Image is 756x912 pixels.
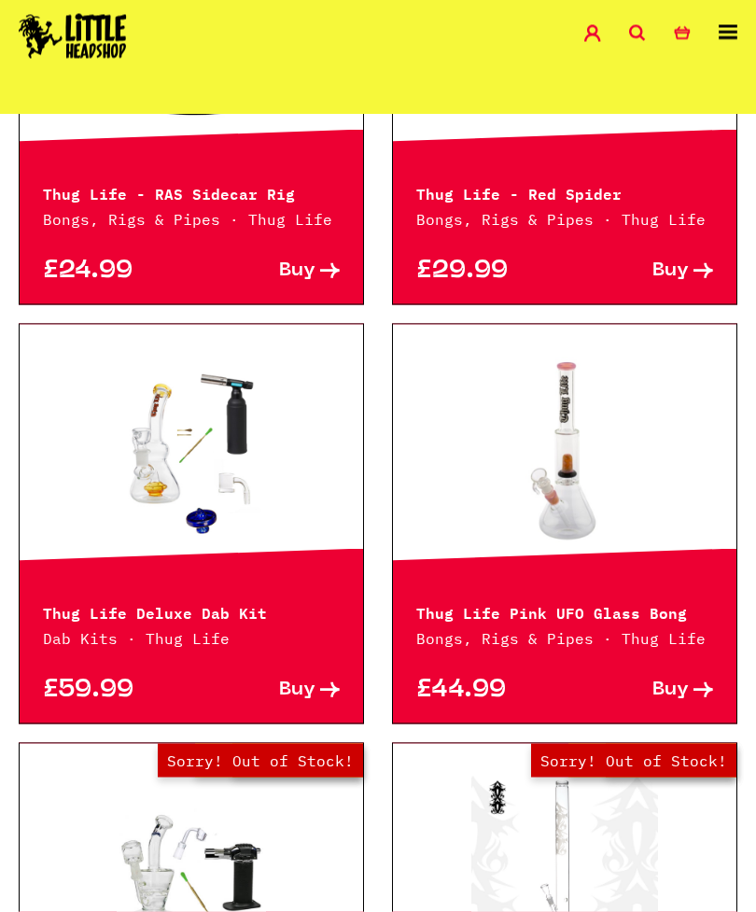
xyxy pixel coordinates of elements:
span: Buy [652,261,689,281]
span: Buy [279,261,315,281]
span: Buy [652,680,689,700]
p: Bongs, Rigs & Pipes · Thug Life [43,208,340,231]
a: Buy [565,261,713,281]
a: Buy [565,680,713,700]
a: Buy [191,261,340,281]
p: Thug Life - RAS Sidecar Rig [43,181,340,203]
span: Buy [279,680,315,700]
img: Little Head Shop Logo [19,14,127,59]
p: Thug Life Deluxe Dab Kit [43,600,340,623]
span: Sorry! Out of Stock! [158,744,363,778]
p: £59.99 [43,680,191,700]
p: Bongs, Rigs & Pipes · Thug Life [416,208,713,231]
p: £24.99 [43,261,191,281]
span: Sorry! Out of Stock! [531,744,736,778]
p: Bongs, Rigs & Pipes · Thug Life [416,627,713,650]
p: £29.99 [416,261,565,281]
a: Buy [191,680,340,700]
p: Thug Life - Red Spider [416,181,713,203]
p: Thug Life Pink UFO Glass Bong [416,600,713,623]
p: £44.99 [416,680,565,700]
p: Dab Kits · Thug Life [43,627,340,650]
